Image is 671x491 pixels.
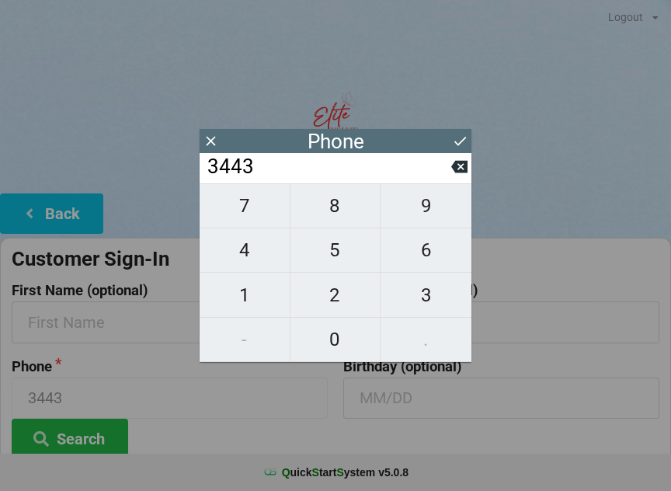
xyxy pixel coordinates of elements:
[290,273,381,317] button: 2
[290,183,381,228] button: 8
[200,183,290,228] button: 7
[200,279,290,312] span: 1
[381,273,471,317] button: 3
[381,228,471,273] button: 6
[381,279,471,312] span: 3
[200,190,290,222] span: 7
[200,273,290,317] button: 1
[290,318,381,362] button: 0
[290,323,381,356] span: 0
[290,228,381,273] button: 5
[200,234,290,266] span: 4
[290,279,381,312] span: 2
[308,134,364,149] div: Phone
[200,228,290,273] button: 4
[381,190,471,222] span: 9
[290,190,381,222] span: 8
[381,183,471,228] button: 9
[381,234,471,266] span: 6
[290,234,381,266] span: 5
